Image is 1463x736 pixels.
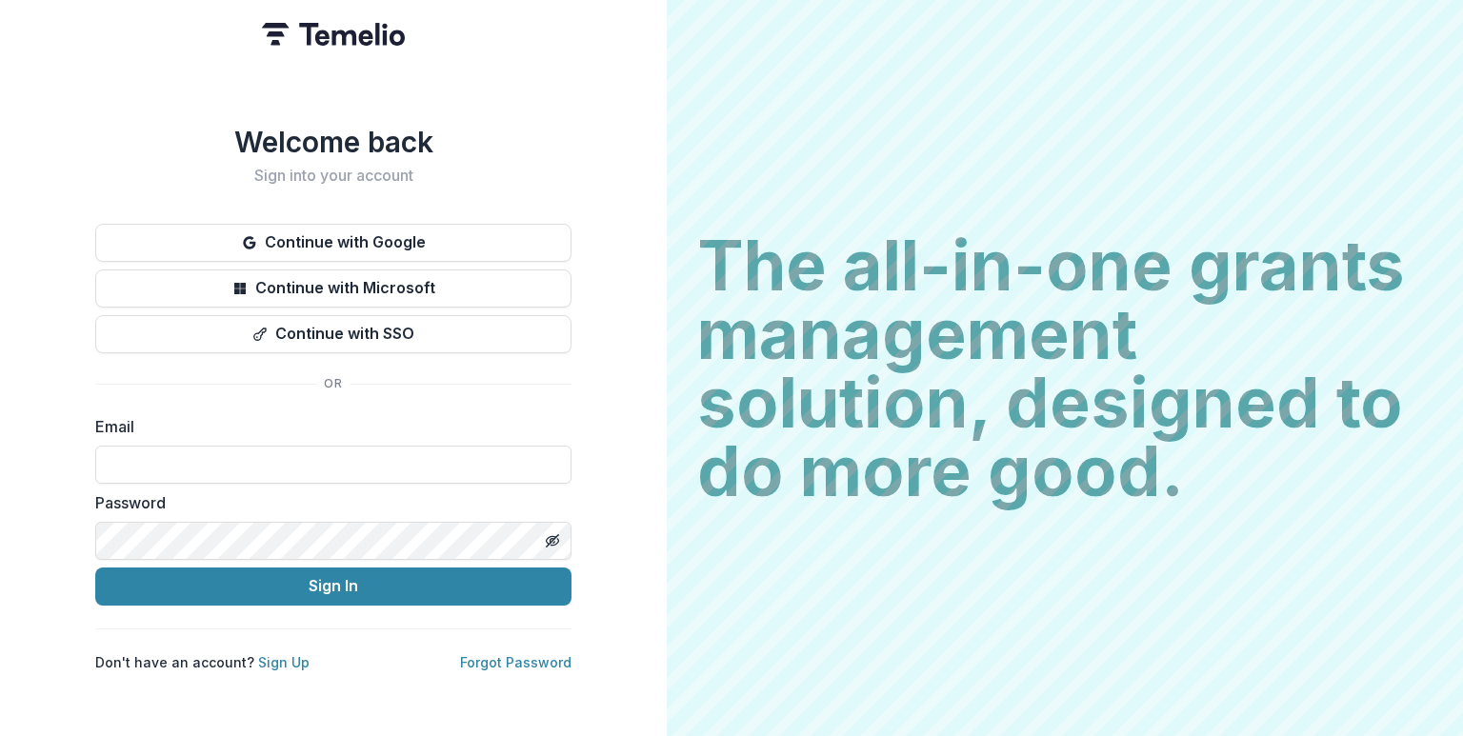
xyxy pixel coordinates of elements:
a: Forgot Password [460,654,571,670]
p: Don't have an account? [95,652,310,672]
button: Continue with Google [95,224,571,262]
img: Temelio [262,23,405,46]
label: Email [95,415,560,438]
label: Password [95,491,560,514]
button: Continue with SSO [95,315,571,353]
button: Continue with Microsoft [95,269,571,308]
button: Toggle password visibility [537,526,568,556]
button: Sign In [95,567,571,606]
h1: Welcome back [95,125,571,159]
a: Sign Up [258,654,310,670]
h2: Sign into your account [95,167,571,185]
